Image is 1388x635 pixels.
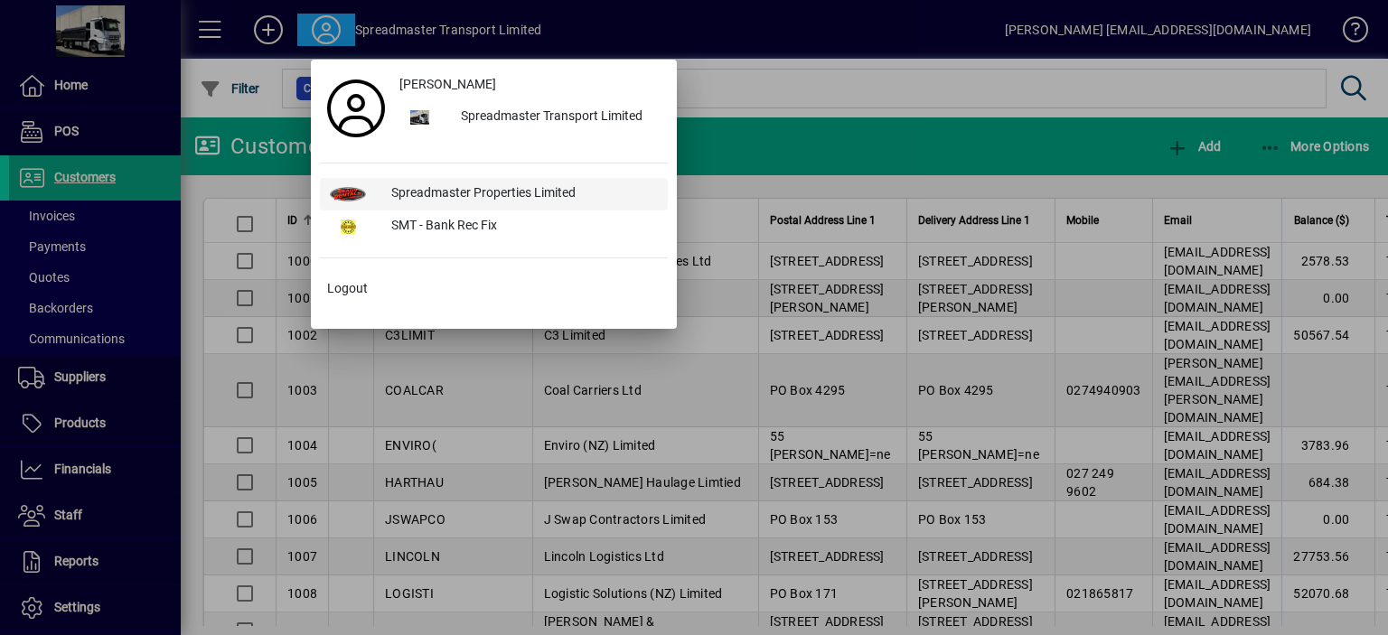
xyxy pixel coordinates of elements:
[399,75,496,94] span: [PERSON_NAME]
[392,69,668,101] a: [PERSON_NAME]
[320,178,668,210] button: Spreadmaster Properties Limited
[320,92,392,125] a: Profile
[446,101,668,134] div: Spreadmaster Transport Limited
[392,101,668,134] button: Spreadmaster Transport Limited
[377,210,668,243] div: SMT - Bank Rec Fix
[327,279,368,298] span: Logout
[320,273,668,305] button: Logout
[377,178,668,210] div: Spreadmaster Properties Limited
[320,210,668,243] button: SMT - Bank Rec Fix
